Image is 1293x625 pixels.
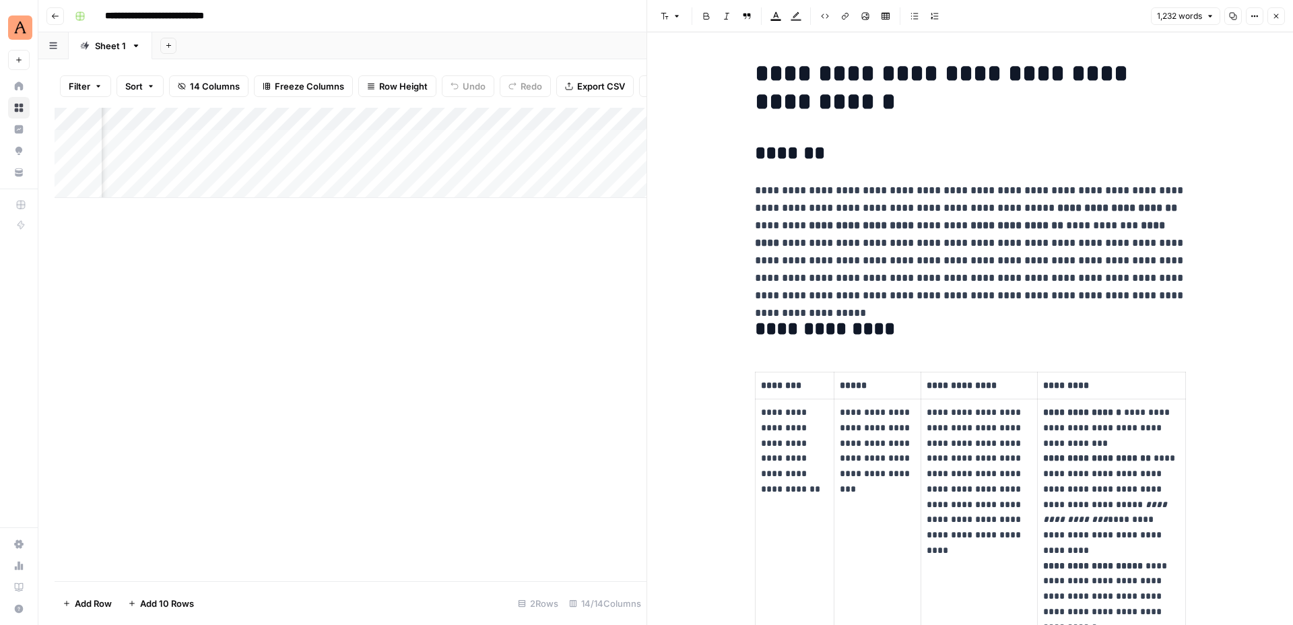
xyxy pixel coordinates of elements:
[69,79,90,93] span: Filter
[275,79,344,93] span: Freeze Columns
[140,597,194,610] span: Add 10 Rows
[95,39,126,53] div: Sheet 1
[8,119,30,140] a: Insights
[8,75,30,97] a: Home
[564,593,646,614] div: 14/14 Columns
[8,577,30,598] a: Learning Hub
[8,598,30,620] button: Help + Support
[8,555,30,577] a: Usage
[60,75,111,97] button: Filter
[463,79,486,93] span: Undo
[169,75,248,97] button: 14 Columns
[75,597,112,610] span: Add Row
[125,79,143,93] span: Sort
[379,79,428,93] span: Row Height
[577,79,625,93] span: Export CSV
[8,97,30,119] a: Browse
[1157,10,1202,22] span: 1,232 words
[500,75,551,97] button: Redo
[8,533,30,555] a: Settings
[358,75,436,97] button: Row Height
[442,75,494,97] button: Undo
[69,32,152,59] a: Sheet 1
[521,79,542,93] span: Redo
[8,15,32,40] img: Animalz Logo
[8,11,30,44] button: Workspace: Animalz
[8,140,30,162] a: Opportunities
[512,593,564,614] div: 2 Rows
[1151,7,1220,25] button: 1,232 words
[55,593,120,614] button: Add Row
[120,593,202,614] button: Add 10 Rows
[556,75,634,97] button: Export CSV
[8,162,30,183] a: Your Data
[254,75,353,97] button: Freeze Columns
[190,79,240,93] span: 14 Columns
[117,75,164,97] button: Sort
